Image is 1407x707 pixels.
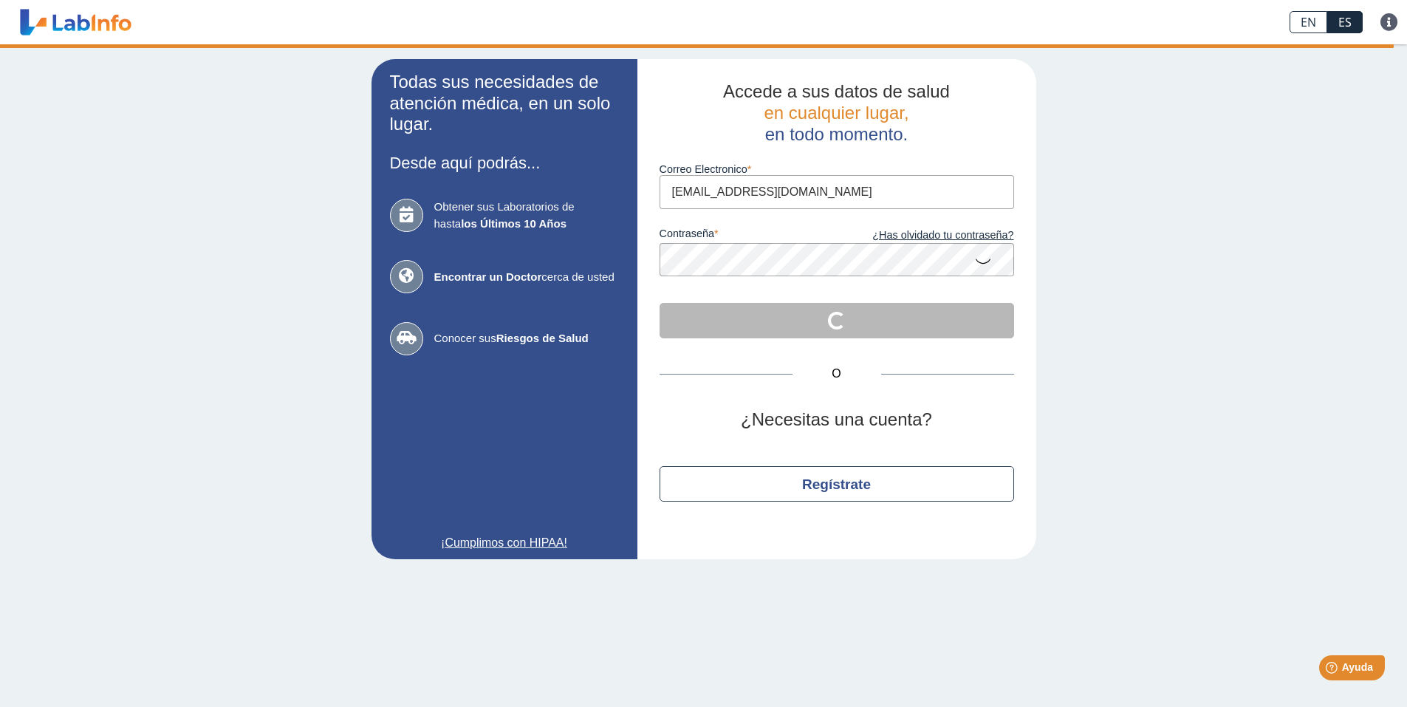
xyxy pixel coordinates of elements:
[660,163,1014,175] label: Correo Electronico
[1290,11,1327,33] a: EN
[390,534,619,552] a: ¡Cumplimos con HIPAA!
[434,199,619,232] span: Obtener sus Laboratorios de hasta
[434,270,542,283] b: Encontrar un Doctor
[434,269,619,286] span: cerca de usted
[764,103,908,123] span: en cualquier lugar,
[1327,11,1363,33] a: ES
[660,466,1014,502] button: Regístrate
[837,228,1014,244] a: ¿Has olvidado tu contraseña?
[765,124,908,144] span: en todo momento.
[390,72,619,135] h2: Todas sus necesidades de atención médica, en un solo lugar.
[496,332,589,344] b: Riesgos de Salud
[660,228,837,244] label: contraseña
[723,81,950,101] span: Accede a sus datos de salud
[434,330,619,347] span: Conocer sus
[660,409,1014,431] h2: ¿Necesitas una cuenta?
[792,365,881,383] span: O
[390,154,619,172] h3: Desde aquí podrás...
[461,217,566,230] b: los Últimos 10 Años
[1276,649,1391,691] iframe: Help widget launcher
